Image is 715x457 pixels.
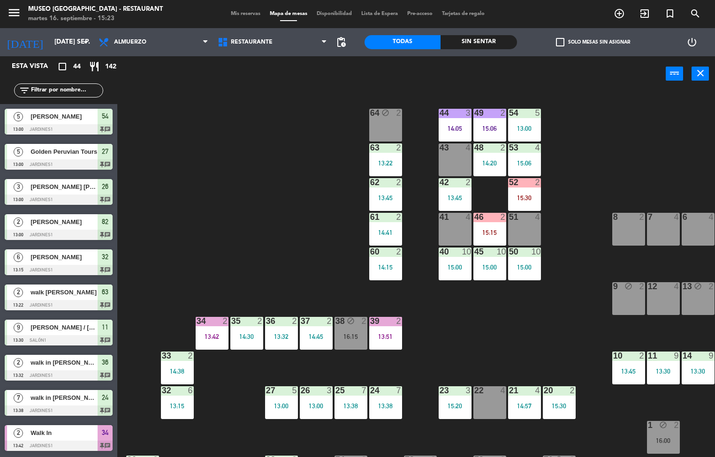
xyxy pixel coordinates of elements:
[708,282,714,291] div: 2
[535,178,540,187] div: 2
[102,357,108,368] span: 36
[14,182,23,192] span: 3
[496,247,506,256] div: 10
[30,358,98,367] span: walk in [PERSON_NAME]
[335,37,347,48] span: pending_actions
[102,251,108,262] span: 32
[613,282,614,291] div: 9
[403,11,437,16] span: Pre-acceso
[396,109,402,117] div: 2
[694,282,702,290] i: block
[500,386,506,395] div: 4
[102,181,108,192] span: 26
[535,109,540,117] div: 5
[369,195,402,201] div: 13:45
[265,333,298,340] div: 13:32
[30,393,98,403] span: walk in [PERSON_NAME] [PERSON_NAME]
[335,333,367,340] div: 16:15
[465,178,471,187] div: 2
[361,317,367,325] div: 2
[474,143,475,152] div: 48
[222,317,228,325] div: 2
[312,11,357,16] span: Disponibilidad
[188,386,193,395] div: 6
[14,428,23,438] span: 2
[102,216,108,227] span: 82
[19,85,30,96] i: filter_list
[474,213,475,221] div: 46
[613,352,614,360] div: 10
[708,352,714,360] div: 9
[686,37,698,48] i: power_settings_new
[89,61,100,72] i: restaurant
[396,178,402,187] div: 2
[369,264,402,270] div: 14:15
[370,317,371,325] div: 39
[439,195,472,201] div: 13:45
[508,264,541,270] div: 15:00
[674,213,679,221] div: 4
[708,213,714,221] div: 4
[30,85,103,96] input: Filtrar por nombre...
[639,8,650,19] i: exit_to_app
[674,282,679,291] div: 4
[396,317,402,325] div: 2
[292,386,297,395] div: 5
[508,125,541,132] div: 13:00
[535,386,540,395] div: 4
[73,61,81,72] span: 44
[508,160,541,166] div: 15:06
[692,67,709,81] button: close
[265,11,312,16] span: Mapa de mesas
[102,146,108,157] span: 27
[230,333,263,340] div: 14:30
[327,386,332,395] div: 3
[473,229,506,236] div: 15:15
[30,322,98,332] span: [PERSON_NAME] / [PERSON_NAME]
[370,109,371,117] div: 64
[664,8,676,19] i: turned_in_not
[474,386,475,395] div: 22
[396,213,402,221] div: 2
[639,282,645,291] div: 2
[292,317,297,325] div: 2
[647,368,680,375] div: 13:30
[500,213,506,221] div: 2
[14,217,23,227] span: 2
[196,333,228,340] div: 13:42
[5,61,68,72] div: Esta vista
[683,282,683,291] div: 13
[188,352,193,360] div: 2
[265,403,298,409] div: 13:00
[226,11,265,16] span: Mis reservas
[30,428,98,438] span: Walk In
[462,247,471,256] div: 10
[439,403,472,409] div: 15:20
[613,213,614,221] div: 8
[114,39,146,45] span: Almuerzo
[570,386,575,395] div: 2
[624,282,632,290] i: block
[396,143,402,152] div: 2
[473,125,506,132] div: 15:06
[335,403,367,409] div: 13:38
[639,352,645,360] div: 2
[531,247,540,256] div: 10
